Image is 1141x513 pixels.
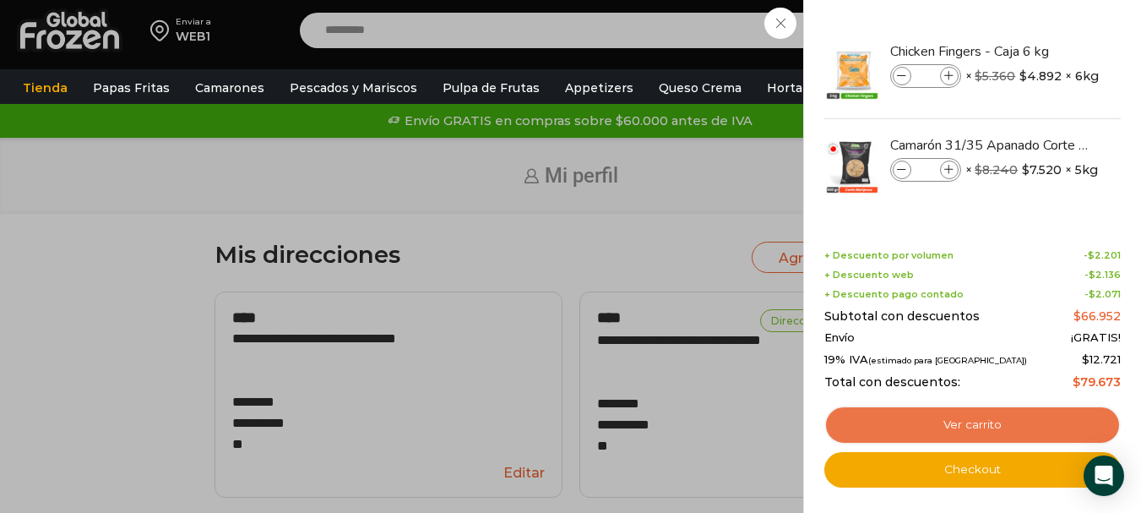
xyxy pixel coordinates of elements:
[890,136,1091,155] a: Camarón 31/35 Apanado Corte Mariposa - Bronze - Caja 5 kg
[824,270,914,281] span: + Descuento web
[1084,456,1124,496] div: Open Intercom Messenger
[868,356,1027,365] small: (estimado para [GEOGRAPHIC_DATA])
[1084,289,1121,300] span: -
[1073,308,1081,324] span: $
[975,68,1015,84] bdi: 5.360
[14,72,76,104] a: Tienda
[913,67,938,85] input: Product quantity
[1084,270,1121,281] span: -
[824,331,855,345] span: Envío
[1088,249,1095,261] span: $
[824,452,1121,488] a: Checkout
[1073,374,1080,390] span: $
[975,68,982,84] span: $
[975,162,982,177] span: $
[824,289,964,300] span: + Descuento pago contado
[965,158,1098,182] span: × × 5kg
[1089,288,1121,300] bdi: 2.071
[1019,68,1027,85] span: $
[1073,308,1121,324] bdi: 66.952
[890,42,1091,61] a: Chicken Fingers - Caja 6 kg
[1022,161,1062,178] bdi: 7.520
[434,72,548,104] a: Pulpa de Frutas
[1071,331,1121,345] span: ¡GRATIS!
[824,250,954,261] span: + Descuento por volumen
[1089,288,1095,300] span: $
[824,375,960,390] span: Total con descuentos:
[1019,68,1062,85] bdi: 4.892
[1082,352,1089,366] span: $
[1082,352,1121,366] span: 12.721
[965,64,1099,88] span: × × 6kg
[1089,269,1121,281] bdi: 2.136
[1084,250,1121,261] span: -
[824,353,1027,367] span: 19% IVA
[1089,269,1095,281] span: $
[1022,161,1030,178] span: $
[975,162,1018,177] bdi: 8.240
[1088,249,1121,261] bdi: 2.201
[281,72,426,104] a: Pescados y Mariscos
[824,309,980,324] span: Subtotal con descuentos
[824,406,1121,445] a: Ver carrito
[913,161,938,179] input: Product quantity
[650,72,750,104] a: Queso Crema
[557,72,642,104] a: Appetizers
[1073,374,1121,390] bdi: 79.673
[187,72,273,104] a: Camarones
[84,72,178,104] a: Papas Fritas
[758,72,838,104] a: Hortalizas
